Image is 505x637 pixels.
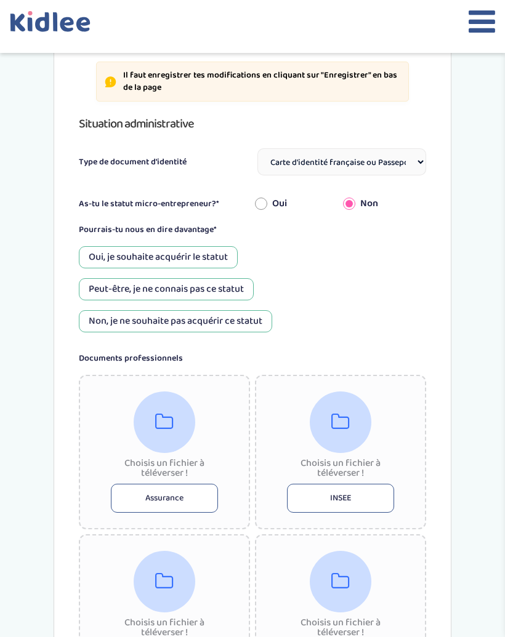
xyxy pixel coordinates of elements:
div: Peut-être, je ne connais pas ce statut [79,278,254,300]
label: As-tu le statut micro-entrepreneur?* [79,198,250,210]
p: Il faut enregistrer tes modifications en cliquant sur "Enregistrer" en bas de la page [123,70,400,94]
label: Type de document d'identité [79,156,187,169]
button: Assurance [111,484,218,513]
div: Choisis un fichier à téléverser ! [114,459,216,478]
label: Documents professionnels [79,352,426,365]
label: Pourrais-tu nous en dire davantage* [79,223,217,236]
div: Choisis un fichier à téléverser ! [290,459,392,478]
label: Non [360,196,378,211]
button: INSEE [287,484,394,513]
h3: Situation administrative [79,114,426,134]
div: Oui, je souhaite acquérir le statut [79,246,238,268]
div: Non, je ne souhaite pas acquérir ce statut [79,310,272,332]
label: Oui [272,196,287,211]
